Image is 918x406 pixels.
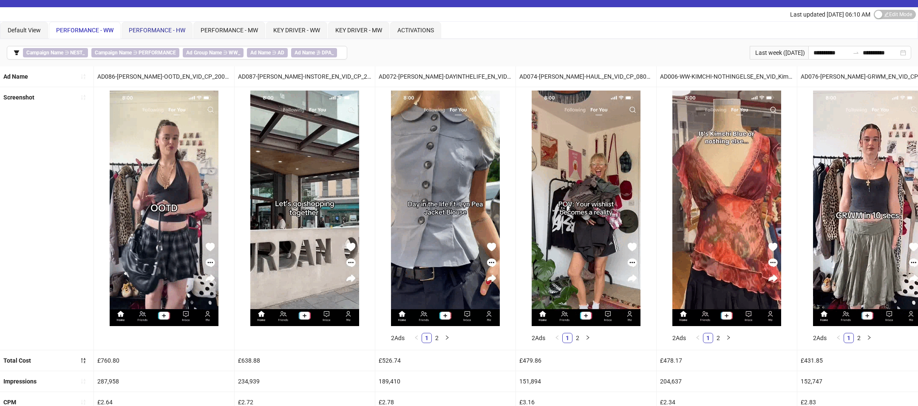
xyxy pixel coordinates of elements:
b: Campaign Name [95,50,132,56]
span: ∋ [183,48,244,57]
a: 1 [703,333,713,343]
div: £479.86 [516,350,656,371]
span: PERFORMANCE - MW [201,27,258,34]
a: 1 [422,333,431,343]
b: Screenshot [3,94,34,101]
button: left [833,333,844,343]
span: swap-right [853,49,859,56]
b: NEST_ [70,50,85,56]
div: AD086-[PERSON_NAME]-OOTD_EN_VID_CP_20082025_F_NSN_SC13_USP7_WW [94,66,234,87]
li: Previous Page [833,333,844,343]
span: to [853,49,859,56]
span: left [414,335,419,340]
li: Next Page [864,333,874,343]
b: WW_ [229,50,240,56]
a: 2 [573,333,582,343]
b: DPA_ [322,50,334,56]
b: Impressions [3,378,37,385]
span: left [555,335,560,340]
button: left [693,333,703,343]
span: sort-ascending [80,94,86,100]
li: 1 [703,333,713,343]
button: right [442,333,452,343]
img: Screenshot 1837174494710802 [672,91,781,326]
li: Next Page [723,333,734,343]
span: sort-descending [80,358,86,363]
button: left [411,333,422,343]
span: Default View [8,27,41,34]
b: PERFORMANCE [139,50,176,56]
div: £478.17 [657,350,797,371]
span: Last updated [DATE] 06:10 AM [790,11,870,18]
span: PERFORMANCE - HW [129,27,185,34]
span: KEY DRIVER - MW [335,27,382,34]
span: left [695,335,700,340]
span: 2 Ads [813,335,827,341]
button: right [583,333,593,343]
a: 2 [854,333,864,343]
b: CPM [3,399,16,406]
b: Total Cost [3,357,31,364]
span: left [836,335,841,340]
button: right [864,333,874,343]
li: Previous Page [552,333,562,343]
div: AD074-[PERSON_NAME]-HAUL_EN_VID_CP_08082025_F_NSN_SC13_USP7_WW [516,66,656,87]
b: Ad Name [3,73,28,80]
span: right [445,335,450,340]
li: 2 [713,333,723,343]
li: 1 [562,333,572,343]
span: KEY DRIVER - WW [273,27,320,34]
li: Previous Page [411,333,422,343]
button: left [552,333,562,343]
li: Previous Page [693,333,703,343]
div: 204,637 [657,371,797,392]
div: AD072-[PERSON_NAME]-DAYINTHELIFE_EN_VID_CP_08082025_F_NSN_SC13_USP7_WW [375,66,516,87]
span: PERFORMANCE - WW [56,27,113,34]
img: Screenshot 1839889850303793 [532,91,640,326]
div: Last week ([DATE]) [750,46,808,60]
a: 1 [844,333,853,343]
span: sort-ascending [80,378,86,384]
a: 2 [432,333,442,343]
img: Screenshot 1840970352913426 [110,91,218,326]
span: ∌ [291,48,337,57]
img: Screenshot 1840990293533810 [250,91,359,326]
span: right [585,335,590,340]
b: Ad Group Name [186,50,222,56]
button: Campaign Name ∋ NEST_Campaign Name ∋ PERFORMANCEAd Group Name ∋ WW_Ad Name ∋ ADAd Name ∌ DPA_ [7,46,347,60]
div: AD087-[PERSON_NAME]-INSTORE_EN_VID_CP_20082025_F_NSN_SC13_USP7_WW [235,66,375,87]
li: 1 [844,333,854,343]
button: right [723,333,734,343]
span: ∋ [247,48,288,57]
div: 189,410 [375,371,516,392]
div: 151,894 [516,371,656,392]
li: 2 [854,333,864,343]
a: 2 [714,333,723,343]
li: Next Page [583,333,593,343]
span: ∋ [23,48,88,57]
div: £760.80 [94,350,234,371]
span: sort-ascending [80,399,86,405]
div: £526.74 [375,350,516,371]
b: AD [278,50,284,56]
b: Ad Name [295,50,315,56]
span: ∋ [91,48,179,57]
span: 2 Ads [391,335,405,341]
span: right [726,335,731,340]
div: 287,958 [94,371,234,392]
div: £638.88 [235,350,375,371]
div: 234,939 [235,371,375,392]
span: 2 Ads [672,335,686,341]
b: Ad Name [250,50,271,56]
span: sort-ascending [80,74,86,79]
b: Campaign Name [26,50,63,56]
span: right [867,335,872,340]
a: 1 [563,333,572,343]
span: ACTIVATIONS [397,27,434,34]
span: filter [14,50,20,56]
img: Screenshot 1839889407675410 [391,91,500,326]
div: AD006-WW-KIMCHI-NOTHINGELSE_EN_VID_Kimchi_CP_8072027_F_CC_SC1_None_WW_ [657,66,797,87]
